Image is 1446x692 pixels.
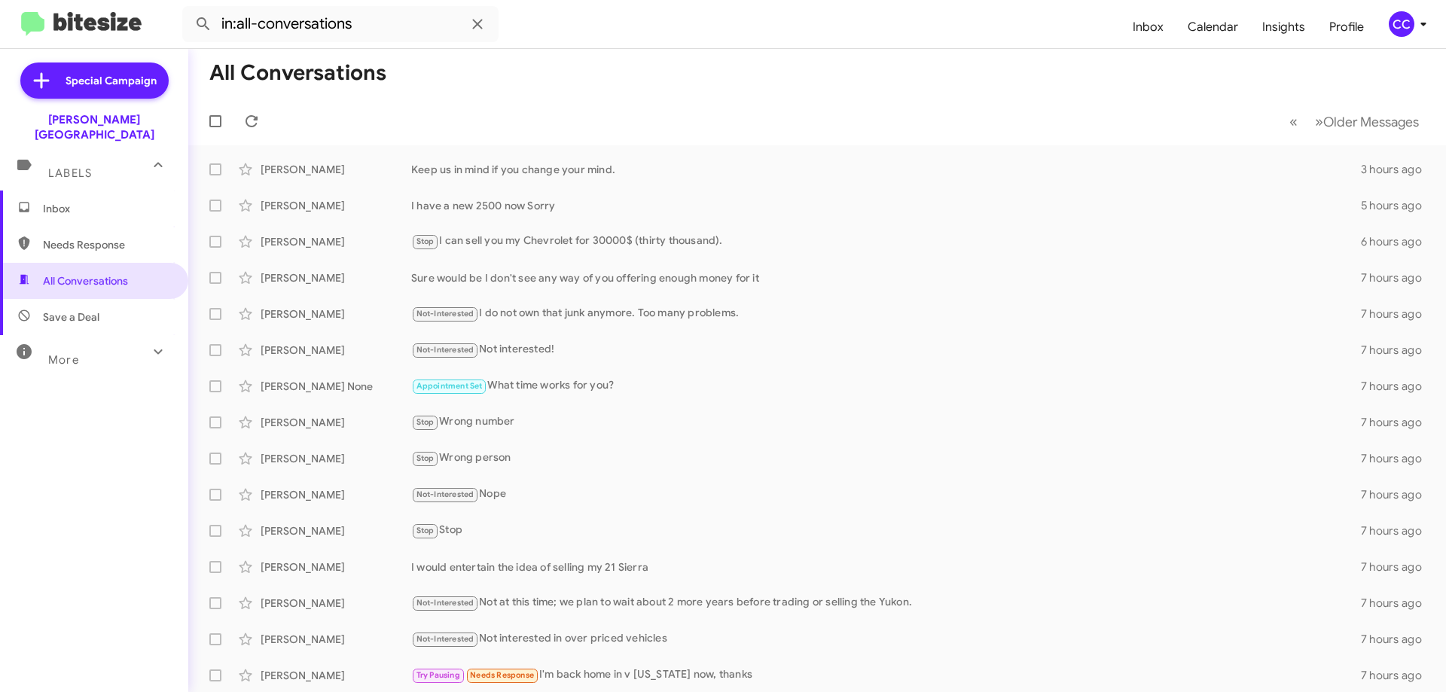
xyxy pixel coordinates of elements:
[1361,306,1434,322] div: 7 hours ago
[1361,451,1434,466] div: 7 hours ago
[48,166,92,180] span: Labels
[416,670,460,680] span: Try Pausing
[1280,106,1307,137] button: Previous
[1361,415,1434,430] div: 7 hours ago
[411,198,1361,213] div: I have a new 2500 now Sorry
[1389,11,1414,37] div: CC
[261,306,411,322] div: [PERSON_NAME]
[416,489,474,499] span: Not-Interested
[411,270,1361,285] div: Sure would be I don't see any way of you offering enough money for it
[261,379,411,394] div: [PERSON_NAME] None
[416,634,474,644] span: Not-Interested
[411,522,1361,539] div: Stop
[261,198,411,213] div: [PERSON_NAME]
[1361,198,1434,213] div: 5 hours ago
[416,345,474,355] span: Not-Interested
[1323,114,1419,130] span: Older Messages
[411,162,1361,177] div: Keep us in mind if you change your mind.
[1361,559,1434,575] div: 7 hours ago
[209,61,386,85] h1: All Conversations
[1281,106,1428,137] nav: Page navigation example
[261,451,411,466] div: [PERSON_NAME]
[1289,112,1298,131] span: «
[1361,487,1434,502] div: 7 hours ago
[416,236,435,246] span: Stop
[1361,596,1434,611] div: 7 hours ago
[1361,343,1434,358] div: 7 hours ago
[261,343,411,358] div: [PERSON_NAME]
[1306,106,1428,137] button: Next
[416,526,435,535] span: Stop
[1376,11,1429,37] button: CC
[411,594,1361,611] div: Not at this time; we plan to wait about 2 more years before trading or selling the Yukon.
[261,523,411,538] div: [PERSON_NAME]
[411,559,1361,575] div: I would entertain the idea of selling my 21 Sierra
[416,381,483,391] span: Appointment Set
[48,353,79,367] span: More
[1361,632,1434,647] div: 7 hours ago
[261,559,411,575] div: [PERSON_NAME]
[411,305,1361,322] div: I do not own that junk anymore. Too many problems.
[261,415,411,430] div: [PERSON_NAME]
[1315,112,1323,131] span: »
[1361,270,1434,285] div: 7 hours ago
[411,377,1361,395] div: What time works for you?
[1361,162,1434,177] div: 3 hours ago
[66,73,157,88] span: Special Campaign
[43,201,171,216] span: Inbox
[416,453,435,463] span: Stop
[1317,5,1376,49] a: Profile
[411,450,1361,467] div: Wrong person
[261,487,411,502] div: [PERSON_NAME]
[411,341,1361,358] div: Not interested!
[411,630,1361,648] div: Not interested in over priced vehicles
[1121,5,1176,49] a: Inbox
[43,237,171,252] span: Needs Response
[1176,5,1250,49] a: Calendar
[411,486,1361,503] div: Nope
[470,670,534,680] span: Needs Response
[43,309,99,325] span: Save a Deal
[261,596,411,611] div: [PERSON_NAME]
[261,668,411,683] div: [PERSON_NAME]
[411,666,1361,684] div: I'm back home in v [US_STATE] now, thanks
[416,309,474,319] span: Not-Interested
[1361,379,1434,394] div: 7 hours ago
[416,417,435,427] span: Stop
[1361,668,1434,683] div: 7 hours ago
[411,233,1361,250] div: I can sell you my Chevrolet for 30000$ (thirty thousand).
[261,234,411,249] div: [PERSON_NAME]
[261,632,411,647] div: [PERSON_NAME]
[43,273,128,288] span: All Conversations
[20,62,169,99] a: Special Campaign
[261,162,411,177] div: [PERSON_NAME]
[1361,234,1434,249] div: 6 hours ago
[182,6,499,42] input: Search
[1361,523,1434,538] div: 7 hours ago
[416,598,474,608] span: Not-Interested
[411,413,1361,431] div: Wrong number
[1250,5,1317,49] a: Insights
[261,270,411,285] div: [PERSON_NAME]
